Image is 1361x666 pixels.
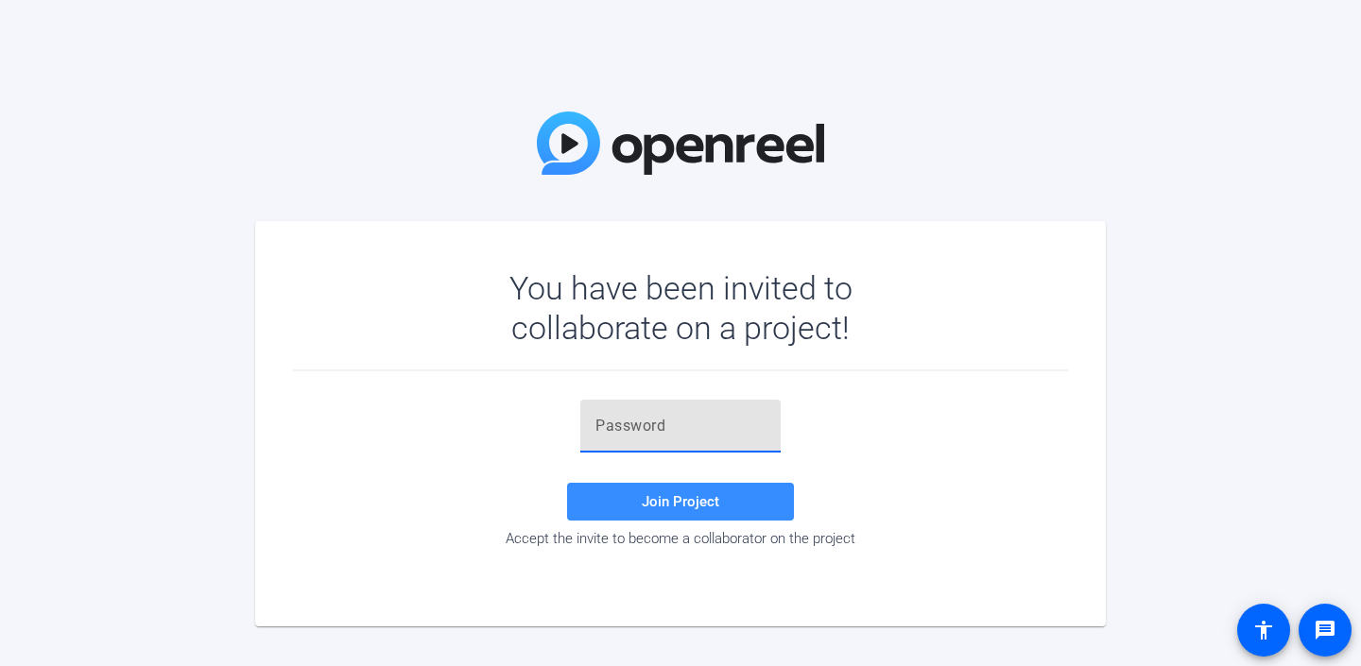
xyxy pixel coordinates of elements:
[537,111,824,175] img: OpenReel Logo
[595,415,766,437] input: Password
[642,493,719,510] span: Join Project
[1252,619,1275,641] mat-icon: accessibility
[293,530,1068,547] div: Accept the invite to become a collaborator on the project
[1314,619,1336,641] mat-icon: message
[455,268,907,348] div: You have been invited to collaborate on a project!
[567,483,794,521] button: Join Project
